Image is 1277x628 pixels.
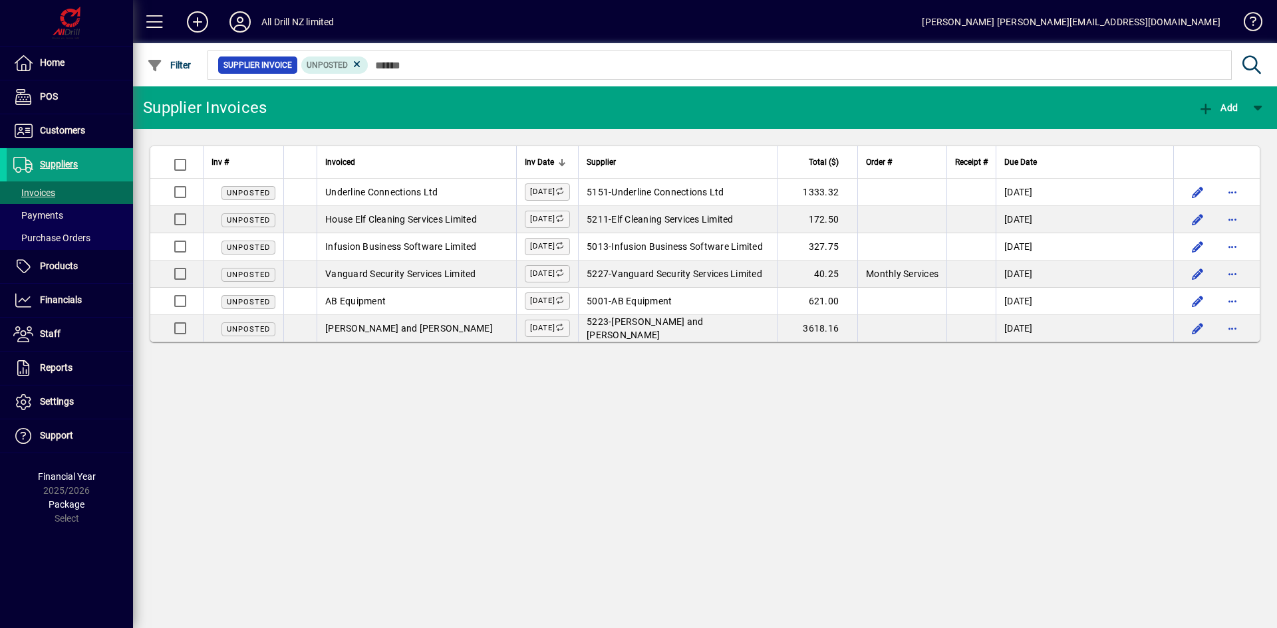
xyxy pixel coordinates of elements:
a: Payments [7,204,133,227]
td: 3618.16 [778,315,857,342]
span: Underline Connections Ltd [611,187,724,197]
div: Total ($) [786,155,851,169]
button: Edit [1187,318,1208,339]
button: Edit [1187,263,1208,284]
label: [DATE] [525,320,570,337]
span: 5227 [587,268,609,279]
div: Supplier Invoices [143,97,267,118]
div: All Drill NZ limited [261,11,335,33]
span: Underline Connections Ltd [325,187,438,197]
span: 5013 [587,241,609,252]
span: Unposted [227,243,270,252]
td: [DATE] [996,261,1173,288]
label: [DATE] [525,211,570,228]
span: 5223 [587,316,609,327]
div: Due Date [1004,155,1165,169]
button: Add [1195,96,1241,120]
span: 5211 [587,214,609,225]
div: Invoiced [325,155,508,169]
button: More options [1222,209,1243,230]
td: - [578,315,778,342]
button: More options [1222,236,1243,257]
label: [DATE] [525,265,570,282]
a: Invoices [7,181,133,204]
td: - [578,261,778,288]
mat-chip: Invoice Status: Unposted [301,56,368,74]
button: Profile [219,10,261,34]
span: Suppliers [40,159,78,169]
span: Invoiced [325,155,355,169]
div: Inv # [212,155,275,169]
label: [DATE] [525,183,570,201]
span: Financial Year [38,471,96,482]
div: Inv Date [525,155,570,169]
span: Unposted [227,325,270,334]
div: Order # [866,155,938,169]
div: Supplier [587,155,770,169]
span: Inv # [212,155,229,169]
a: Reports [7,352,133,385]
span: Support [40,430,73,441]
span: Staff [40,328,61,339]
td: - [578,233,778,261]
span: Vanguard Security Services Limited [611,268,762,279]
span: House Elf Cleaning Services Limited [325,214,477,225]
span: Add [1198,102,1238,113]
span: Home [40,57,65,68]
span: POS [40,91,58,102]
td: - [578,206,778,233]
td: 40.25 [778,261,857,288]
span: Inv Date [525,155,554,169]
span: Unposted [227,270,270,279]
button: Edit [1187,290,1208,312]
span: Total ($) [809,155,839,169]
span: Receipt # [955,155,988,169]
a: POS [7,80,133,114]
label: [DATE] [525,292,570,310]
span: Monthly Services [866,268,938,279]
span: [PERSON_NAME] and [PERSON_NAME] [587,316,704,340]
a: Knowledge Base [1234,3,1260,46]
label: [DATE] [525,238,570,255]
span: 5151 [587,187,609,197]
span: Vanguard Security Services Limited [325,268,476,279]
td: 327.75 [778,233,857,261]
span: Settings [40,396,74,407]
td: - [578,179,778,206]
td: [DATE] [996,288,1173,315]
span: Supplier [587,155,616,169]
button: More options [1222,181,1243,203]
a: Staff [7,318,133,351]
span: Purchase Orders [13,233,90,243]
span: AB Equipment [611,296,672,306]
td: [DATE] [996,179,1173,206]
td: 172.50 [778,206,857,233]
span: Package [49,499,84,510]
span: Supplier Invoice [223,58,292,72]
a: Purchase Orders [7,227,133,249]
span: Unposted [227,216,270,225]
button: Edit [1187,209,1208,230]
span: Financials [40,294,82,305]
button: Add [176,10,219,34]
a: Products [7,250,133,283]
span: [PERSON_NAME] and [PERSON_NAME] [325,323,493,334]
a: Settings [7,385,133,419]
span: Unposted [307,60,348,70]
span: Customers [40,125,85,136]
button: More options [1222,290,1243,312]
button: More options [1222,318,1243,339]
span: Reports [40,362,72,373]
td: 1333.32 [778,179,857,206]
button: Filter [144,53,195,77]
span: Infusion Business Software Limited [611,241,763,252]
span: Invoices [13,187,55,198]
span: Elf Cleaning Services Limited [611,214,733,225]
a: Customers [7,114,133,148]
span: Products [40,261,78,271]
td: - [578,288,778,315]
span: AB Equipment [325,296,386,306]
td: [DATE] [996,233,1173,261]
td: [DATE] [996,206,1173,233]
span: Unposted [227,189,270,197]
